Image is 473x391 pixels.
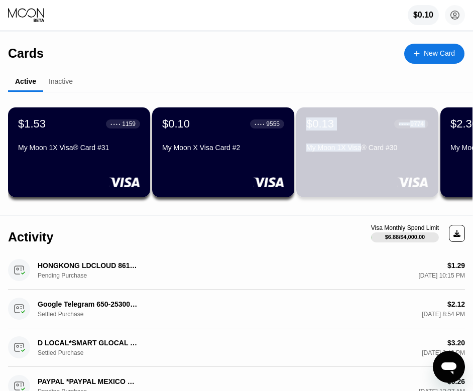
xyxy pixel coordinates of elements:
div: Google Telegram 650-2530000 US [38,300,138,308]
div: $0.10 [413,11,433,20]
div: HONGKONG LDCLOUD 8619520924781HK [38,262,138,270]
div: $0.13● ● ● ●9774My Moon 1X Visa® Card #30 [296,107,438,197]
div: $1.53 [18,117,46,131]
div: ● ● ● ● [110,122,121,125]
div: $0.10 [408,5,439,25]
div: [DATE] 10:15 PM [419,272,465,279]
div: Visa Monthly Spend Limit$6.88/$4,000.00 [371,224,439,242]
div: Inactive [49,77,73,85]
div: 9555 [266,120,280,127]
div: My Moon X Visa Card #2 [162,144,284,152]
iframe: Кнопка запуска окна обмена сообщениями [433,351,465,383]
div: PAYPAL *PAYPAL MEXICO CITY MX [38,377,138,385]
div: Active [15,77,36,85]
div: My Moon 1X Visa® Card #31 [18,144,140,152]
div: Visa Monthly Spend Limit [371,224,439,231]
div: $3.20 [447,339,465,347]
div: Activity [8,230,53,244]
div: $0.10● ● ● ●9555My Moon X Visa Card #2 [152,107,294,197]
div: $2.12 [447,300,465,308]
div: $6.88 / $4,000.00 [385,234,425,240]
div: 1159 [122,120,136,127]
div: New Card [424,49,455,58]
div: D LOCAL*SMART GLOCAL DF MXSettled Purchase$3.20[DATE] 2:42 PM [8,328,465,367]
div: 9774 [410,120,424,127]
div: ● ● ● ● [255,122,265,125]
div: ● ● ● ● [399,122,409,125]
div: [DATE] 2:42 PM [422,349,465,356]
div: Pending Purchase [38,272,88,279]
div: My Moon 1X Visa® Card #30 [306,144,428,152]
div: Cards [8,46,44,61]
div: $0.13 [306,117,334,131]
div: $0.10 [162,117,190,131]
div: HONGKONG LDCLOUD 8619520924781HKPending Purchase$1.29[DATE] 10:15 PM [8,251,465,290]
div: $1.29 [447,262,465,270]
div: Google Telegram 650-2530000 USSettled Purchase$2.12[DATE] 8:54 PM [8,290,465,328]
div: $1.53● ● ● ●1159My Moon 1X Visa® Card #31 [8,107,150,197]
div: D LOCAL*SMART GLOCAL DF MX [38,339,138,347]
div: Settled Purchase [38,311,88,318]
div: Settled Purchase [38,349,88,356]
div: [DATE] 8:54 PM [422,311,465,318]
div: New Card [404,44,464,64]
